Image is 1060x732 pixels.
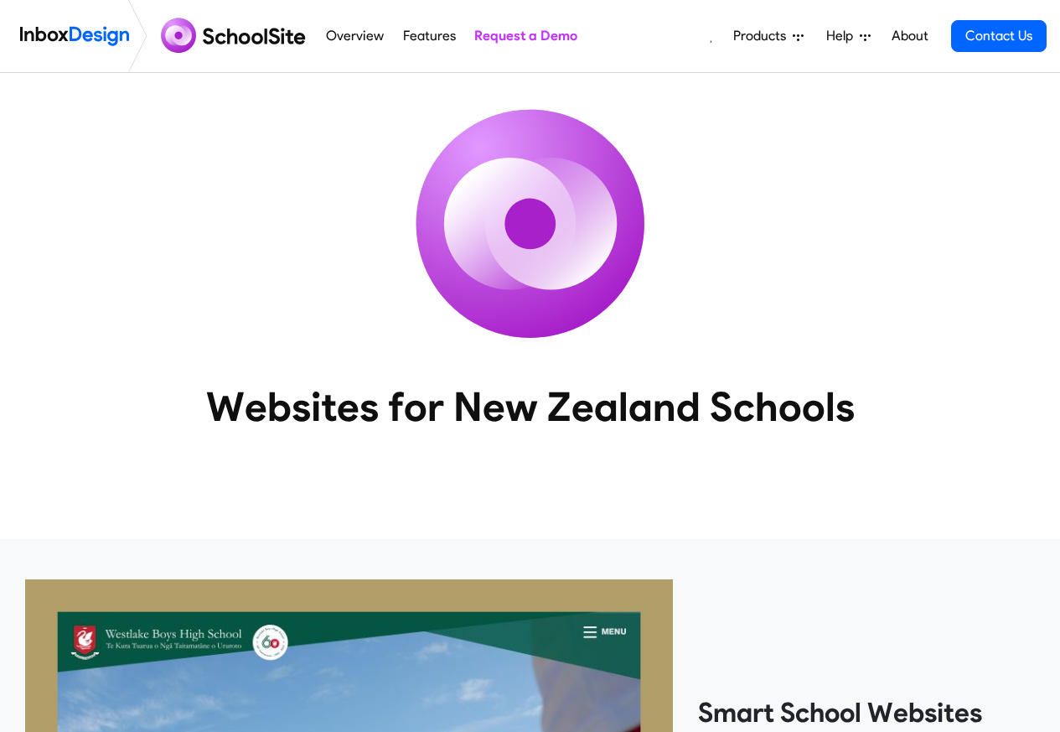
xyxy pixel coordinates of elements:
[726,19,810,53] a: Products
[887,19,933,53] a: About
[398,19,460,53] a: Features
[951,20,1047,52] a: Contact Us
[826,26,860,46] span: Help
[820,19,877,53] a: Help
[733,26,793,46] span: Products
[469,19,582,53] a: Request a Demo
[698,696,1035,729] heading: Smart School Websites
[322,19,389,53] a: Overview
[380,73,681,375] img: icon_schoolsite.svg
[132,382,928,432] heading: Websites for New Zealand Schools
[154,16,317,56] img: schoolsite logo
